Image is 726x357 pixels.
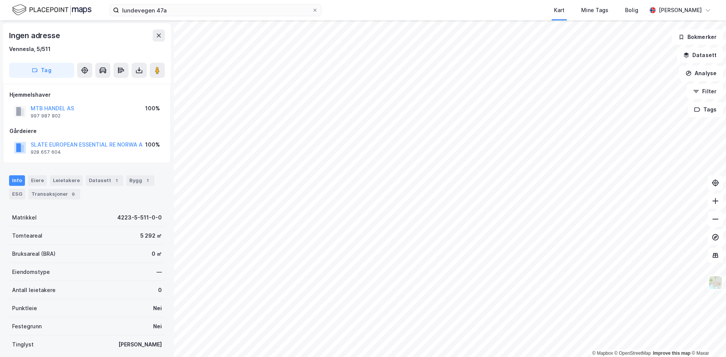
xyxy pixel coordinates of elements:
[126,175,154,186] div: Bygg
[153,304,162,313] div: Nei
[157,267,162,277] div: —
[9,63,74,78] button: Tag
[12,213,37,222] div: Matrikkel
[708,275,723,290] img: Z
[614,351,651,356] a: OpenStreetMap
[12,249,56,258] div: Bruksareal (BRA)
[12,286,56,295] div: Antall leietakere
[144,177,151,184] div: 1
[679,66,723,81] button: Analyse
[113,177,120,184] div: 1
[592,351,613,356] a: Mapbox
[12,3,92,17] img: logo.f888ab2527a4732fd821a326f86c7f29.svg
[158,286,162,295] div: 0
[9,29,61,42] div: Ingen adresse
[677,48,723,63] button: Datasett
[12,267,50,277] div: Eiendomstype
[152,249,162,258] div: 0 ㎡
[653,351,690,356] a: Improve this map
[9,175,25,186] div: Info
[28,175,47,186] div: Eiere
[12,304,37,313] div: Punktleie
[688,321,726,357] iframe: Chat Widget
[31,149,61,155] div: 928 657 604
[31,113,60,119] div: 997 987 802
[28,189,80,199] div: Transaksjoner
[9,45,51,54] div: Vennesla, 5/511
[9,127,164,136] div: Gårdeiere
[118,340,162,349] div: [PERSON_NAME]
[86,175,123,186] div: Datasett
[688,321,726,357] div: Kontrollprogram for chat
[153,322,162,331] div: Nei
[50,175,83,186] div: Leietakere
[140,231,162,240] div: 5 292 ㎡
[659,6,702,15] div: [PERSON_NAME]
[688,102,723,117] button: Tags
[119,5,312,16] input: Søk på adresse, matrikkel, gårdeiere, leietakere eller personer
[554,6,565,15] div: Kart
[687,84,723,99] button: Filter
[117,213,162,222] div: 4223-5-511-0-0
[9,189,25,199] div: ESG
[9,90,164,99] div: Hjemmelshaver
[70,190,77,198] div: 9
[12,322,42,331] div: Festegrunn
[581,6,608,15] div: Mine Tags
[145,140,160,149] div: 100%
[672,29,723,45] button: Bokmerker
[145,104,160,113] div: 100%
[625,6,638,15] div: Bolig
[12,340,34,349] div: Tinglyst
[12,231,42,240] div: Tomteareal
